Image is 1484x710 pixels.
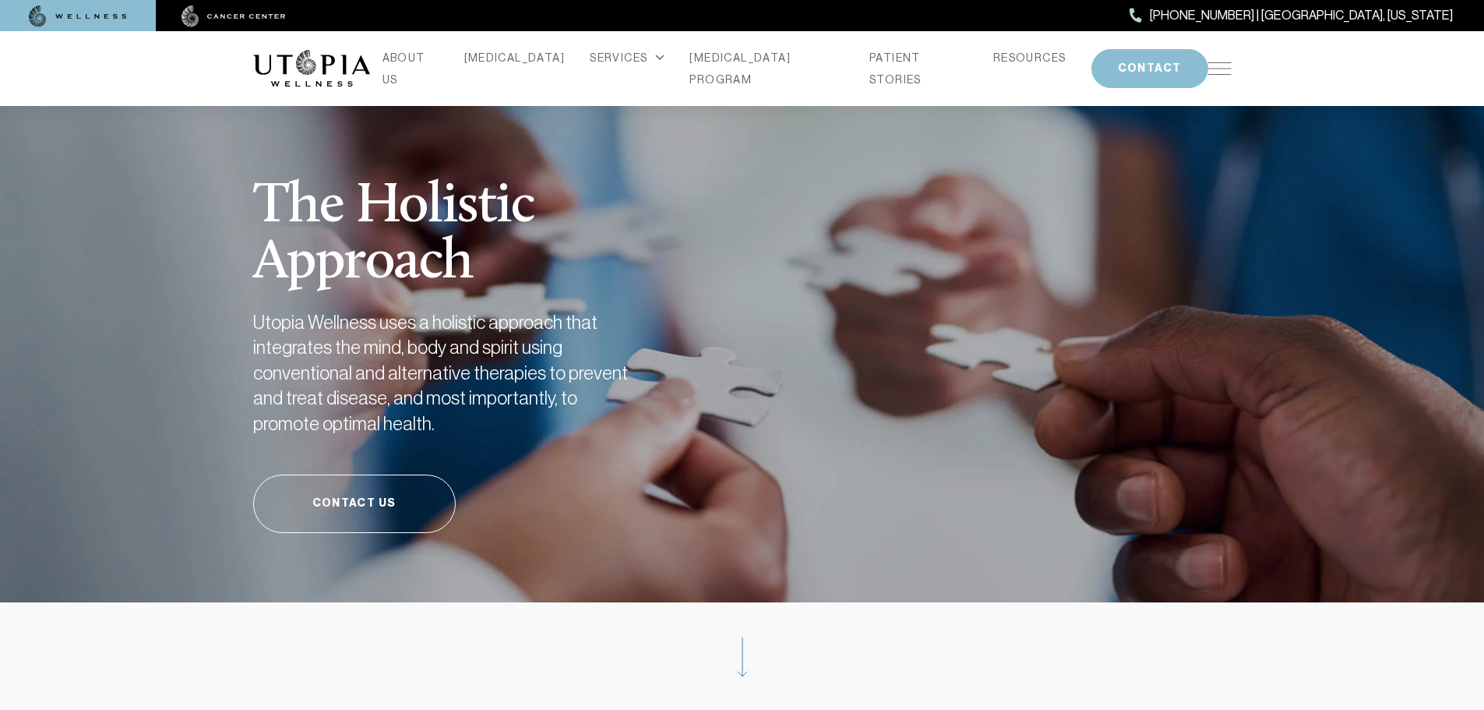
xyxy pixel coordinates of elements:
img: cancer center [182,5,286,27]
a: Contact Us [253,475,456,533]
div: SERVICES [590,47,664,69]
h2: Utopia Wellness uses a holistic approach that integrates the mind, body and spirit using conventi... [253,310,643,437]
h1: The Holistic Approach [253,140,713,291]
a: [PHONE_NUMBER] | [GEOGRAPHIC_DATA], [US_STATE] [1130,5,1453,26]
a: ABOUT US [382,47,439,90]
img: icon-hamburger [1208,62,1232,75]
a: [MEDICAL_DATA] [464,47,566,69]
a: [MEDICAL_DATA] PROGRAM [689,47,844,90]
img: logo [253,50,370,87]
img: wellness [29,5,127,27]
a: RESOURCES [993,47,1066,69]
a: PATIENT STORIES [869,47,968,90]
button: CONTACT [1091,49,1208,88]
span: [PHONE_NUMBER] | [GEOGRAPHIC_DATA], [US_STATE] [1150,5,1453,26]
